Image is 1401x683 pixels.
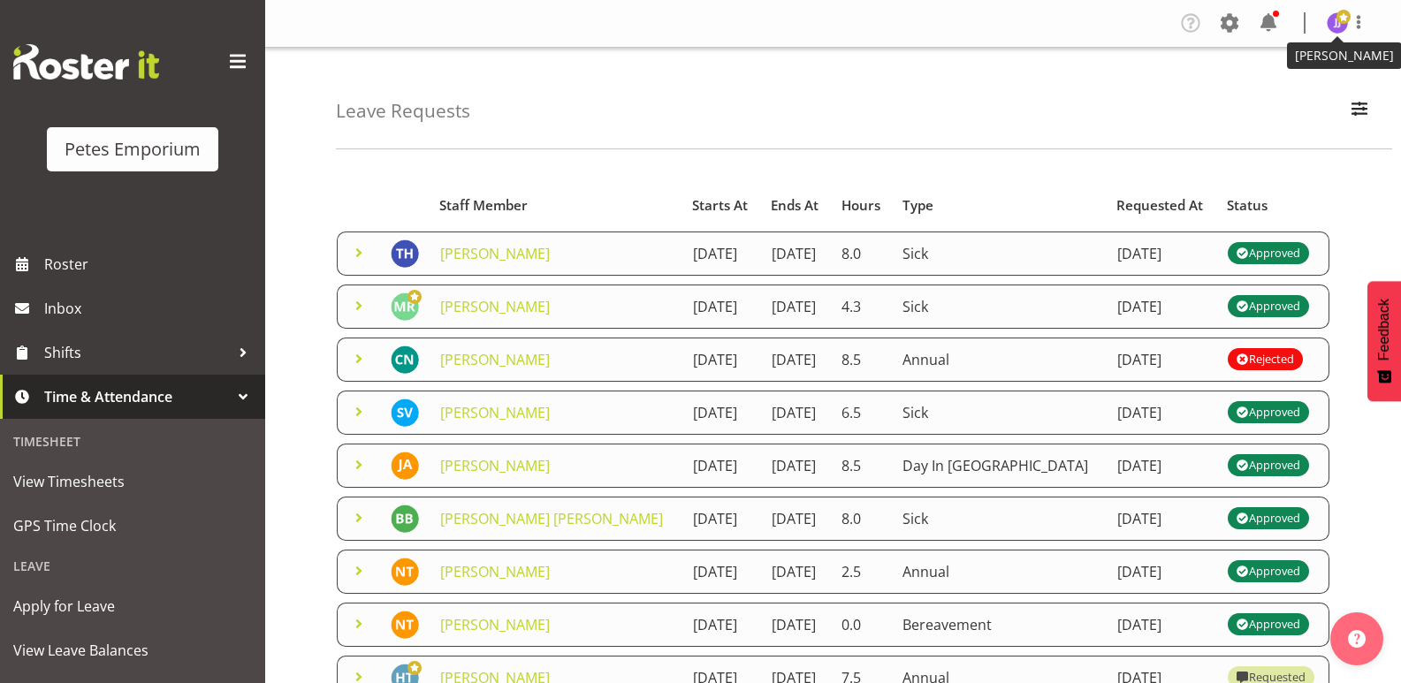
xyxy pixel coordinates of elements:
td: [DATE] [761,391,832,435]
td: [DATE] [1107,444,1217,488]
td: [DATE] [682,444,761,488]
td: [DATE] [761,444,832,488]
img: beena-bist9974.jpg [391,505,419,533]
td: 6.5 [831,391,892,435]
span: Starts At [692,195,748,216]
span: Shifts [44,339,230,366]
img: nicole-thomson8388.jpg [391,558,419,586]
div: Approved [1237,455,1300,476]
div: Petes Emporium [65,136,201,163]
img: help-xxl-2.png [1348,630,1366,648]
img: jeseryl-armstrong10788.jpg [391,452,419,480]
img: christine-neville11214.jpg [391,345,419,374]
img: Rosterit website logo [13,44,159,80]
td: 8.5 [831,444,892,488]
td: Day In [GEOGRAPHIC_DATA] [892,444,1106,488]
button: Filter Employees [1341,92,1378,131]
td: [DATE] [682,391,761,435]
img: janelle-jonkers702.jpg [1327,12,1348,34]
div: Rejected [1237,349,1294,370]
td: 8.5 [831,338,892,382]
td: [DATE] [761,285,832,329]
td: [DATE] [682,338,761,382]
td: [DATE] [1107,550,1217,594]
td: [DATE] [682,285,761,329]
a: GPS Time Clock [4,504,261,548]
td: [DATE] [1107,285,1217,329]
td: [DATE] [682,603,761,647]
a: [PERSON_NAME] [PERSON_NAME] [440,509,663,528]
td: [DATE] [761,338,832,382]
td: Sick [892,285,1106,329]
td: 2.5 [831,550,892,594]
td: 8.0 [831,497,892,541]
div: Approved [1237,614,1300,635]
span: Inbox [44,295,256,322]
div: Approved [1237,402,1300,423]
img: melanie-richardson713.jpg [391,292,419,321]
td: 0.0 [831,603,892,647]
td: [DATE] [761,550,832,594]
td: Sick [892,391,1106,435]
span: Hours [841,195,880,216]
div: Approved [1237,508,1300,529]
a: [PERSON_NAME] [440,456,550,475]
td: [DATE] [1107,603,1217,647]
td: [DATE] [682,550,761,594]
td: 4.3 [831,285,892,329]
div: Approved [1237,561,1300,582]
td: [DATE] [682,497,761,541]
td: Sick [892,231,1106,276]
a: [PERSON_NAME] [440,403,550,422]
td: Bereavement [892,603,1106,647]
div: Approved [1237,243,1300,264]
img: sasha-vandervalk6911.jpg [391,398,419,427]
button: Feedback - Show survey [1367,281,1401,401]
div: Timesheet [4,423,261,459]
span: Requested At [1116,195,1203,216]
a: [PERSON_NAME] [440,615,550,634]
a: [PERSON_NAME] [440,350,550,369]
span: Apply for Leave [13,593,252,619]
td: Annual [892,338,1106,382]
a: [PERSON_NAME] [440,297,550,316]
span: View Timesheets [13,468,252,495]
td: Sick [892,497,1106,541]
td: [DATE] [1107,391,1217,435]
img: nicole-thomson8388.jpg [391,611,419,639]
a: [PERSON_NAME] [440,562,550,581]
span: Feedback [1376,299,1392,360]
span: Status [1227,195,1268,216]
a: View Leave Balances [4,628,261,672]
h4: Leave Requests [336,101,470,121]
td: [DATE] [1107,338,1217,382]
a: [PERSON_NAME] [440,244,550,263]
span: Type [902,195,933,216]
td: [DATE] [761,603,832,647]
a: Apply for Leave [4,584,261,628]
span: Staff Member [439,195,528,216]
td: [DATE] [761,231,832,276]
td: [DATE] [1107,497,1217,541]
div: Approved [1237,296,1300,317]
span: View Leave Balances [13,637,252,664]
td: 8.0 [831,231,892,276]
td: Annual [892,550,1106,594]
img: teresa-hawkins9867.jpg [391,239,419,268]
a: View Timesheets [4,459,261,504]
td: [DATE] [761,497,832,541]
span: Roster [44,251,256,277]
span: GPS Time Clock [13,512,252,539]
span: Time & Attendance [44,383,230,410]
td: [DATE] [1107,231,1217,276]
div: Leave [4,548,261,584]
td: [DATE] [682,231,761,276]
span: Ends At [771,195,819,216]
